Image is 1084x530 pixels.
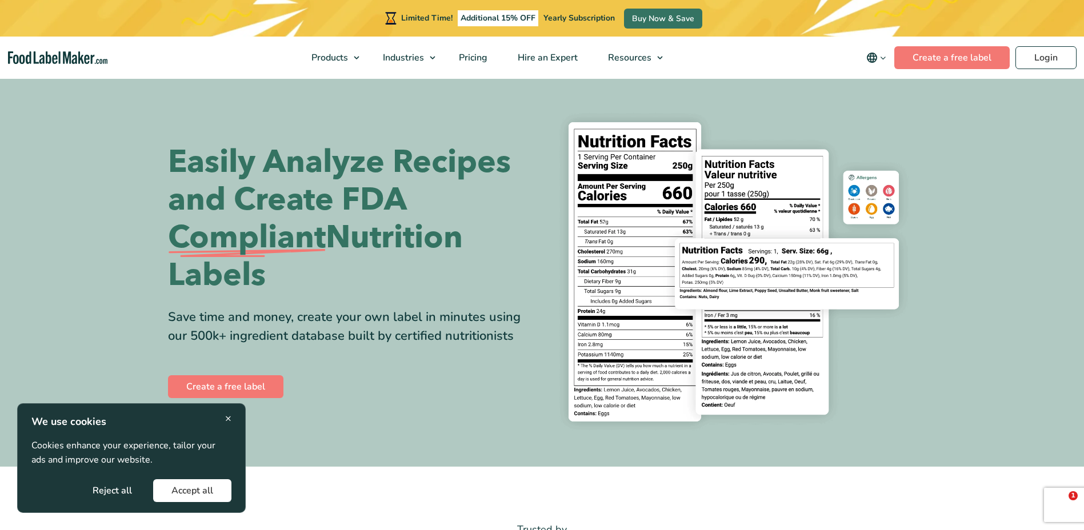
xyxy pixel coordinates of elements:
[31,439,231,468] p: Cookies enhance your experience, tailor your ads and improve our website.
[297,37,365,79] a: Products
[593,37,669,79] a: Resources
[225,411,231,426] span: ×
[624,9,702,29] a: Buy Now & Save
[1015,46,1077,69] a: Login
[368,37,441,79] a: Industries
[605,51,653,64] span: Resources
[503,37,590,79] a: Hire an Expert
[458,10,538,26] span: Additional 15% OFF
[894,46,1010,69] a: Create a free label
[379,51,425,64] span: Industries
[168,219,326,256] span: Compliant
[543,13,615,23] span: Yearly Subscription
[153,479,231,502] button: Accept all
[308,51,349,64] span: Products
[31,415,106,428] strong: We use cookies
[514,51,579,64] span: Hire an Expert
[168,308,534,346] div: Save time and money, create your own label in minutes using our 500k+ ingredient database built b...
[1069,491,1078,500] span: 1
[168,143,534,294] h1: Easily Analyze Recipes and Create FDA Nutrition Labels
[444,37,500,79] a: Pricing
[401,13,453,23] span: Limited Time!
[168,375,283,398] a: Create a free label
[455,51,489,64] span: Pricing
[1045,491,1073,519] iframe: Intercom live chat
[74,479,150,502] button: Reject all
